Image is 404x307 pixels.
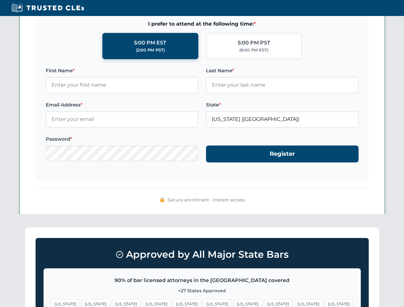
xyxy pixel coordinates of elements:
[206,111,359,127] input: Florida (FL)
[160,197,165,202] img: 🔒
[10,3,86,13] img: Trusted CLEs
[206,146,359,162] button: Register
[239,47,268,53] div: (8:00 PM EST)
[44,246,361,263] h3: Approved by All Major State Bars
[46,135,198,143] label: Password
[206,77,359,93] input: Enter your last name
[136,47,165,53] div: (2:00 PM PST)
[168,196,245,203] span: Secure enrollment • Instant access
[134,39,166,47] div: 5:00 PM EST
[51,276,353,285] p: 90% of bar licensed attorneys in the [GEOGRAPHIC_DATA] covered
[238,39,270,47] div: 5:00 PM PST
[46,20,359,28] span: I prefer to attend at the following time:
[46,67,198,75] label: First Name
[206,67,359,75] label: Last Name
[51,287,353,294] p: +27 States Approved
[206,101,359,109] label: State
[46,111,198,127] input: Enter your email
[46,77,198,93] input: Enter your first name
[46,101,198,109] label: Email Address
